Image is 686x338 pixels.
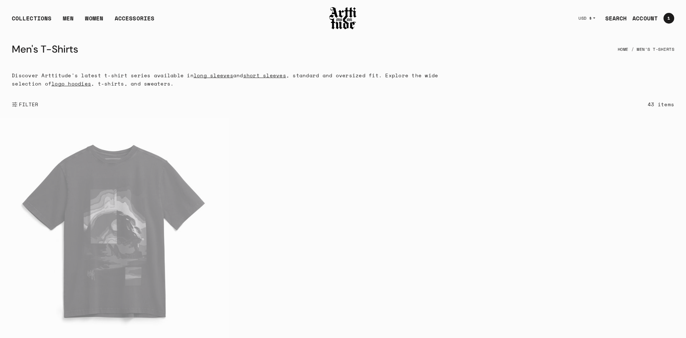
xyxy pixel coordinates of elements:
span: 1 [667,16,670,20]
a: short sleeves [243,72,286,79]
button: USD $ [574,10,600,26]
li: Men's T-Shirts [628,41,675,57]
a: ACCOUNT [627,11,658,25]
a: WOMEN [85,14,103,28]
a: long sleeves [194,72,233,79]
a: Home [618,41,628,57]
span: USD $ [578,15,592,21]
span: FILTER [18,101,39,108]
a: Open cart [658,10,674,26]
a: MEN [63,14,74,28]
h1: Men's T-Shirts [12,41,78,58]
div: COLLECTIONS [12,14,51,28]
a: SEARCH [600,11,627,25]
a: logo hoodies [51,80,91,87]
ul: Main navigation [6,14,160,28]
img: Arttitude [329,6,357,30]
p: Discover Arttitude's latest t-shirt series available in and , standard and oversized fit. Explore... [12,71,446,88]
button: Show filters [12,97,39,112]
div: ACCESSORIES [115,14,154,28]
div: 43 items [648,100,674,108]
